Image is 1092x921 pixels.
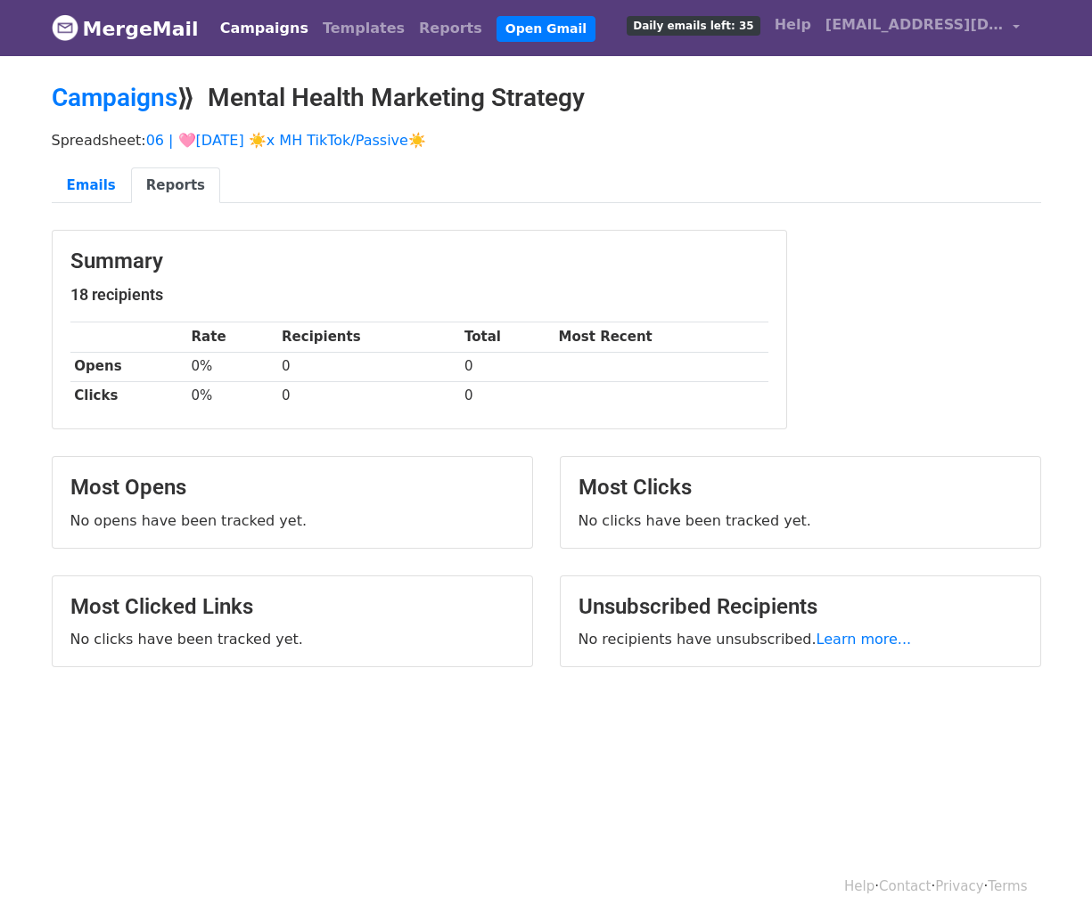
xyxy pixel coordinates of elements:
p: No clicks have been tracked yet. [579,511,1022,530]
img: MergeMail logo [52,14,78,41]
h3: Most Clicks [579,475,1022,501]
p: Spreadsheet: [52,131,1041,150]
a: Privacy [935,878,983,894]
th: Most Recent [554,322,768,352]
a: [EMAIL_ADDRESS][DOMAIN_NAME] [818,7,1027,49]
a: Learn more... [817,631,912,648]
th: Rate [187,322,278,352]
td: 0% [187,381,278,411]
a: Open Gmail [497,16,595,42]
a: Campaigns [52,83,177,112]
p: No opens have been tracked yet. [70,511,514,530]
h2: ⟫ Mental Health Marketing Strategy [52,83,1041,113]
span: Daily emails left: 35 [627,16,759,36]
h5: 18 recipients [70,285,768,305]
a: 06 | 🩷[DATE] ☀️x MH TikTok/Passive☀️ [146,132,426,149]
th: Total [460,322,554,352]
h3: Summary [70,249,768,274]
a: Terms [988,878,1027,894]
a: Daily emails left: 35 [620,7,767,43]
td: 0 [460,381,554,411]
a: Campaigns [213,11,316,46]
span: [EMAIL_ADDRESS][DOMAIN_NAME] [825,14,1004,36]
p: No recipients have unsubscribed. [579,630,1022,648]
a: Emails [52,167,131,204]
h3: Unsubscribed Recipients [579,594,1022,620]
a: Help [768,7,818,43]
th: Opens [70,352,187,381]
iframe: Chat Widget [1003,835,1092,921]
a: Templates [316,11,412,46]
th: Recipients [277,322,460,352]
h3: Most Clicked Links [70,594,514,620]
td: 0 [277,352,460,381]
td: 0% [187,352,278,381]
a: Reports [412,11,489,46]
a: Help [844,878,874,894]
th: Clicks [70,381,187,411]
td: 0 [277,381,460,411]
td: 0 [460,352,554,381]
h3: Most Opens [70,475,514,501]
a: Contact [879,878,931,894]
a: MergeMail [52,10,199,47]
a: Reports [131,167,220,204]
p: No clicks have been tracked yet. [70,630,514,648]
